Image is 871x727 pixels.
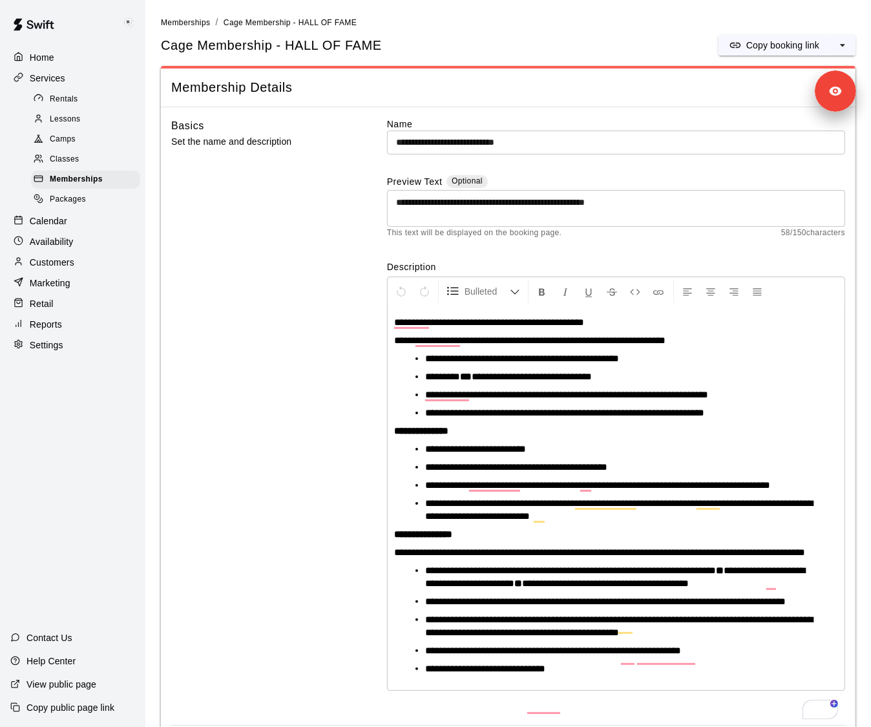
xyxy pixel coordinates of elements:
span: Rentals [50,93,78,106]
nav: breadcrumb [161,16,855,30]
a: Settings [10,335,135,355]
div: Keith Brooks [118,10,145,36]
div: Lessons [31,111,140,129]
button: Copy booking link [719,35,830,56]
button: Format Strikethrough [601,280,623,303]
a: Camps [31,130,145,150]
label: Preview Text [387,175,443,190]
li: / [215,16,218,29]
button: Formatting Options [441,280,525,303]
a: Memberships [31,170,145,190]
p: Set the name and description [171,134,346,150]
p: Home [30,51,54,64]
p: Marketing [30,277,70,290]
button: Center Align [700,280,722,303]
p: Contact Us [26,631,72,644]
div: To enrich screen reader interactions, please activate Accessibility in Grammarly extension settings [388,306,845,690]
span: Lessons [50,113,81,126]
a: Reports [10,315,135,334]
span: Optional [452,176,483,185]
span: This text will be displayed on the booking page. [387,227,562,240]
p: Copy booking link [746,39,819,52]
a: Classes [31,150,145,170]
img: Keith Brooks [121,16,136,31]
span: Membership Details [171,79,845,96]
button: Justify Align [746,280,768,303]
p: Retail [30,297,54,310]
button: Insert Code [624,280,646,303]
span: Memberships [50,173,103,186]
div: Rentals [31,90,140,109]
p: Customers [30,256,74,269]
button: Undo [390,280,412,303]
a: Rentals [31,89,145,109]
span: Cage Membership - HALL OF FAME [161,37,382,54]
a: Availability [10,232,135,251]
span: Packages [50,193,86,206]
div: split button [719,35,855,56]
span: Bulleted List [465,285,510,298]
button: Right Align [723,280,745,303]
span: Camps [50,133,76,146]
div: Camps [31,131,140,149]
a: Customers [10,253,135,272]
span: Classes [50,153,79,166]
span: Memberships [161,18,210,27]
a: Memberships [161,17,210,27]
a: Services [10,68,135,88]
button: Format Bold [531,280,553,303]
a: Home [10,48,135,67]
p: Calendar [30,215,67,227]
button: Format Italics [554,280,576,303]
span: Cage Membership - HALL OF FAME [224,18,357,27]
p: View public page [26,678,96,691]
button: select merge strategy [830,35,855,56]
p: Settings [30,339,63,352]
a: Lessons [31,109,145,129]
p: Services [30,72,65,85]
label: Name [387,118,845,131]
a: Retail [10,294,135,313]
div: Classes [31,151,140,169]
div: Memberships [31,171,140,189]
a: Packages [31,190,145,210]
a: Marketing [10,273,135,293]
button: Format Underline [578,280,600,303]
p: Reports [30,318,62,331]
span: 58 / 150 characters [781,227,845,240]
button: Redo [414,280,435,303]
div: Packages [31,191,140,209]
button: Insert Link [647,280,669,303]
p: Availability [30,235,74,248]
a: Calendar [10,211,135,231]
p: Help Center [26,655,76,668]
label: Description [387,260,845,273]
h6: Basics [171,118,204,134]
p: Copy public page link [26,701,114,714]
button: Left Align [677,280,698,303]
